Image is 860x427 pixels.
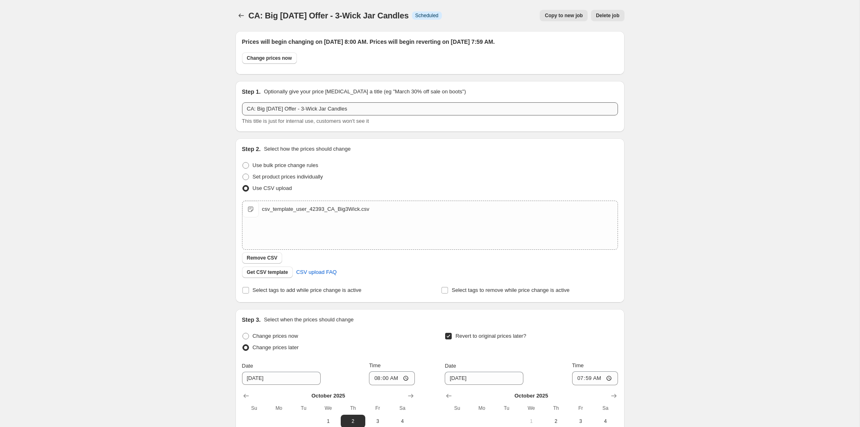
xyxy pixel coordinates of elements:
p: Select when the prices should change [264,316,353,324]
span: Use CSV upload [253,185,292,191]
span: Fr [572,405,590,411]
span: Scheduled [415,12,439,19]
button: Show previous month, September 2025 [443,390,455,402]
input: 12:00 [572,371,618,385]
span: 2 [547,418,565,425]
span: 1 [319,418,337,425]
span: Sa [596,405,614,411]
div: csv_template_user_42393_CA_Big3Wick.csv [262,205,369,213]
span: Th [547,405,565,411]
span: Set product prices individually [253,174,323,180]
th: Sunday [242,402,267,415]
p: Select how the prices should change [264,145,351,153]
span: CSV upload FAQ [296,268,337,276]
span: Time [369,362,380,368]
span: Th [344,405,362,411]
input: 9/30/2025 [242,372,321,385]
th: Wednesday [519,402,543,415]
a: CSV upload FAQ [291,266,342,279]
th: Tuesday [494,402,519,415]
span: Tu [498,405,516,411]
th: Saturday [593,402,618,415]
span: We [319,405,337,411]
th: Friday [365,402,390,415]
span: Select tags to remove while price change is active [452,287,570,293]
span: Copy to new job [545,12,583,19]
th: Saturday [390,402,414,415]
span: CA: Big [DATE] Offer - 3-Wick Jar Candles [249,11,409,20]
span: Tu [294,405,312,411]
span: Fr [369,405,387,411]
span: Date [445,363,456,369]
th: Thursday [543,402,568,415]
span: Change prices now [247,55,292,61]
span: Time [572,362,584,368]
span: Remove CSV [247,255,278,261]
span: Delete job [596,12,619,19]
span: 3 [572,418,590,425]
button: Show previous month, September 2025 [240,390,252,402]
span: Mo [270,405,288,411]
h2: Step 3. [242,316,261,324]
span: Change prices later [253,344,299,350]
th: Thursday [341,402,365,415]
span: Use bulk price change rules [253,162,318,168]
th: Tuesday [291,402,316,415]
button: Copy to new job [540,10,588,21]
span: 4 [393,418,411,425]
h2: Prices will begin changing on [DATE] 8:00 AM. Prices will begin reverting on [DATE] 7:59 AM. [242,38,618,46]
span: Su [245,405,263,411]
th: Wednesday [316,402,340,415]
button: Show next month, November 2025 [608,390,620,402]
button: Price change jobs [235,10,247,21]
input: 30% off holiday sale [242,102,618,115]
input: 12:00 [369,371,415,385]
span: Revert to original prices later? [455,333,526,339]
h2: Step 2. [242,145,261,153]
button: Delete job [591,10,624,21]
span: 1 [522,418,540,425]
th: Monday [267,402,291,415]
th: Sunday [445,402,469,415]
button: Change prices now [242,52,297,64]
p: Optionally give your price [MEDICAL_DATA] a title (eg "March 30% off sale on boots") [264,88,466,96]
th: Monday [470,402,494,415]
span: Date [242,363,253,369]
span: Sa [393,405,411,411]
span: Select tags to add while price change is active [253,287,362,293]
span: 2 [344,418,362,425]
th: Friday [568,402,593,415]
span: Su [448,405,466,411]
input: 9/30/2025 [445,372,523,385]
span: Mo [473,405,491,411]
h2: Step 1. [242,88,261,96]
span: 4 [596,418,614,425]
span: Change prices now [253,333,298,339]
button: Get CSV template [242,267,293,278]
button: Show next month, November 2025 [405,390,416,402]
button: Remove CSV [242,252,283,264]
span: 3 [369,418,387,425]
span: We [522,405,540,411]
span: Get CSV template [247,269,288,276]
span: This title is just for internal use, customers won't see it [242,118,369,124]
